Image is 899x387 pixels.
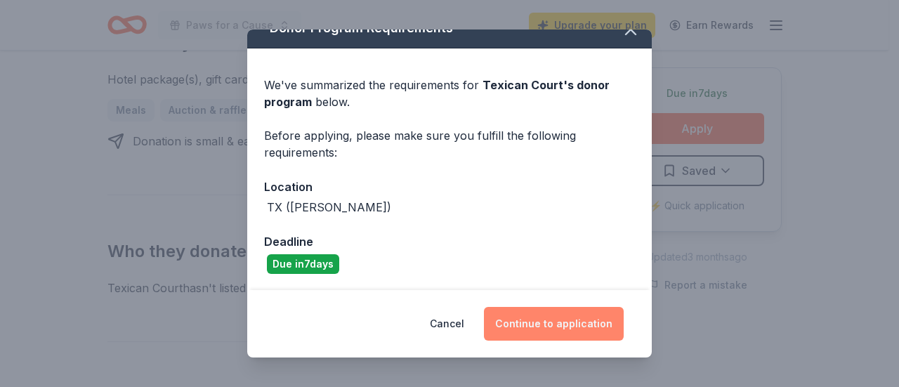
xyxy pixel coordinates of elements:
div: Deadline [264,232,635,251]
button: Cancel [430,307,464,341]
div: We've summarized the requirements for below. [264,77,635,110]
div: Location [264,178,635,196]
div: Due in 7 days [267,254,339,274]
div: Before applying, please make sure you fulfill the following requirements: [264,127,635,161]
div: TX ([PERSON_NAME]) [267,199,391,216]
button: Continue to application [484,307,624,341]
